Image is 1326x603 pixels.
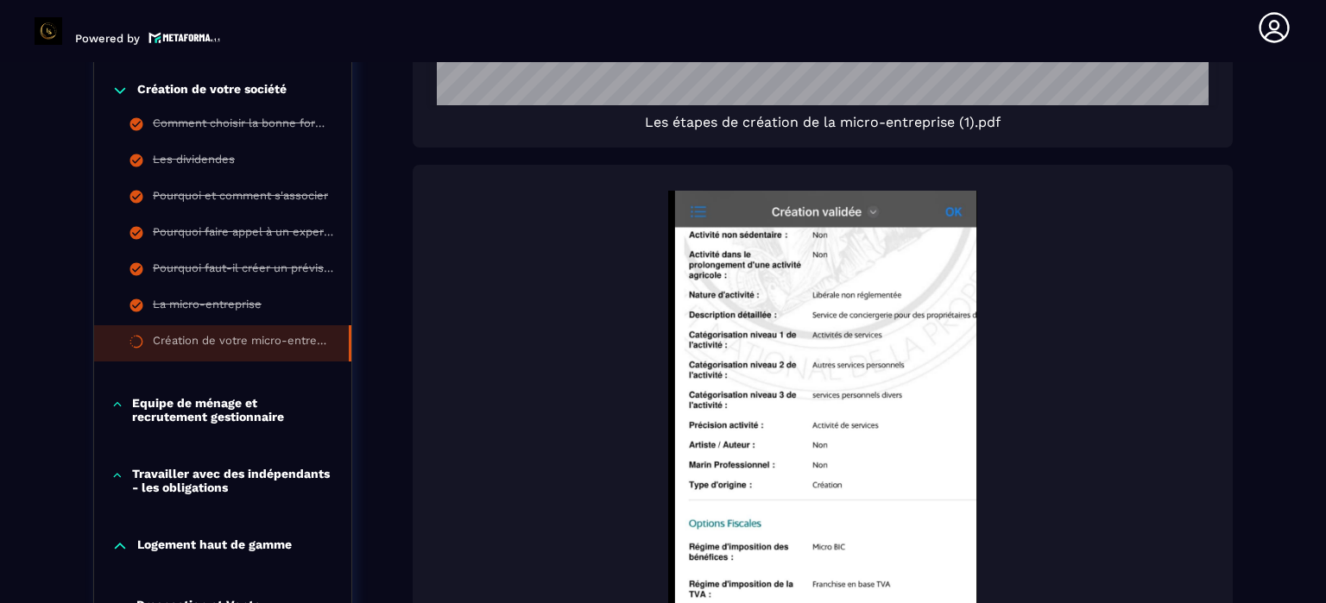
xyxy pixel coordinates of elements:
div: Création de votre micro-entreprise [153,334,331,353]
div: Les dividendes [153,153,235,172]
div: Comment choisir la bonne forme juridique ? [153,116,334,135]
p: Equipe de ménage et recrutement gestionnaire [132,396,334,424]
img: logo [148,30,221,45]
span: Les étapes de création de la micro-entreprise (1).pdf [645,114,1001,130]
p: Travailler avec des indépendants - les obligations [132,467,334,494]
div: Pourquoi faire appel à un expert-comptable [153,225,334,244]
p: Logement haut de gamme [137,537,292,555]
p: Powered by [75,32,140,45]
p: Création de votre société [137,82,287,99]
div: Pourquoi et comment s'associer [153,189,328,208]
div: La micro-entreprise [153,298,262,317]
img: logo-branding [35,17,62,45]
div: Pourquoi faut-il créer un prévisionnel [153,261,334,280]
